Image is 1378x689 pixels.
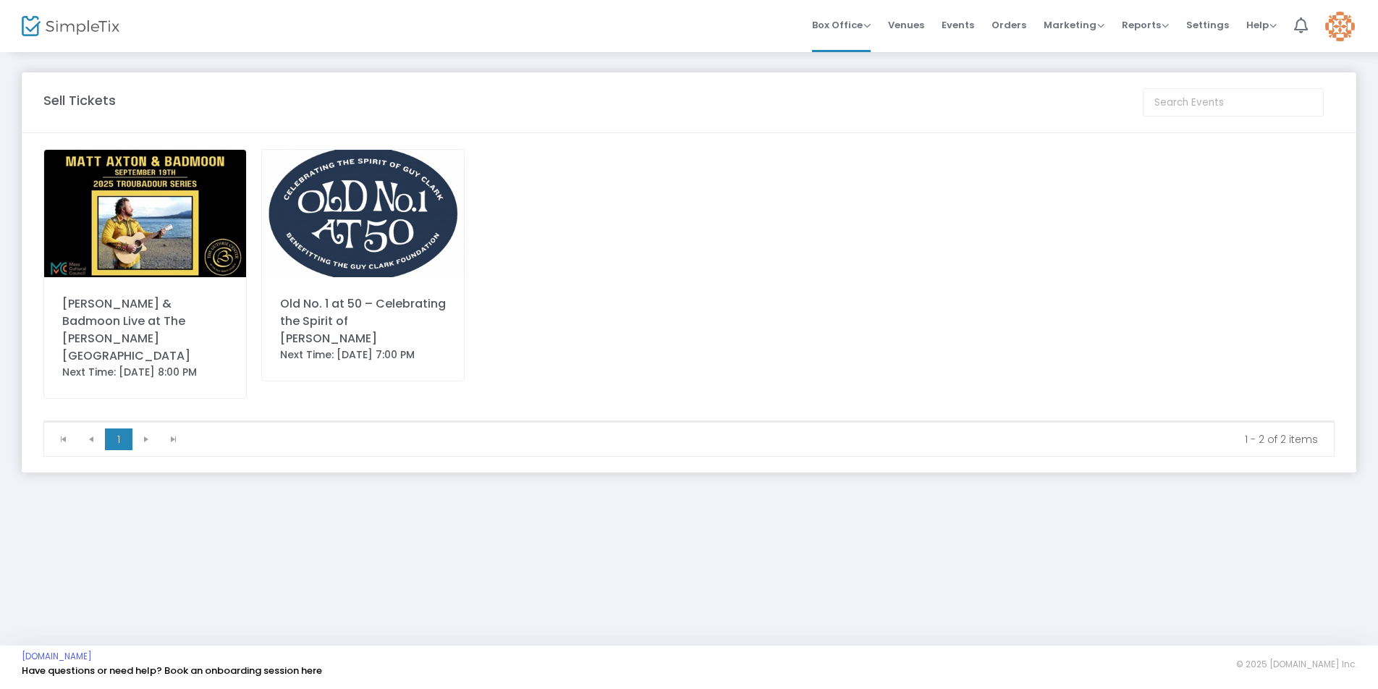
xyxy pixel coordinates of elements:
a: [DOMAIN_NAME] [22,651,92,662]
div: Old No. 1 at 50 – Celebrating the Spirit of [PERSON_NAME] [280,295,446,347]
input: Search Events [1143,88,1324,117]
span: Box Office [812,18,871,32]
kendo-pager-info: 1 - 2 of 2 items [198,432,1318,447]
span: © 2025 [DOMAIN_NAME] Inc. [1236,659,1356,670]
span: Events [942,7,974,43]
img: 638779924208510506MattAxton.jpg [44,150,246,277]
div: Next Time: [DATE] 8:00 PM [62,365,228,380]
div: Data table [44,421,1334,422]
div: Next Time: [DATE] 7:00 PM [280,347,446,363]
img: 638881849581620132OldNo1Final2.jpg [262,150,464,277]
span: Page 1 [105,428,132,450]
span: Reports [1122,18,1169,32]
a: Have questions or need help? Book an onboarding session here [22,664,322,677]
m-panel-title: Sell Tickets [43,90,116,110]
div: [PERSON_NAME] & Badmoon Live at The [PERSON_NAME][GEOGRAPHIC_DATA] [62,295,228,365]
span: Marketing [1044,18,1104,32]
span: Help [1246,18,1277,32]
span: Settings [1186,7,1229,43]
span: Venues [888,7,924,43]
span: Orders [992,7,1026,43]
